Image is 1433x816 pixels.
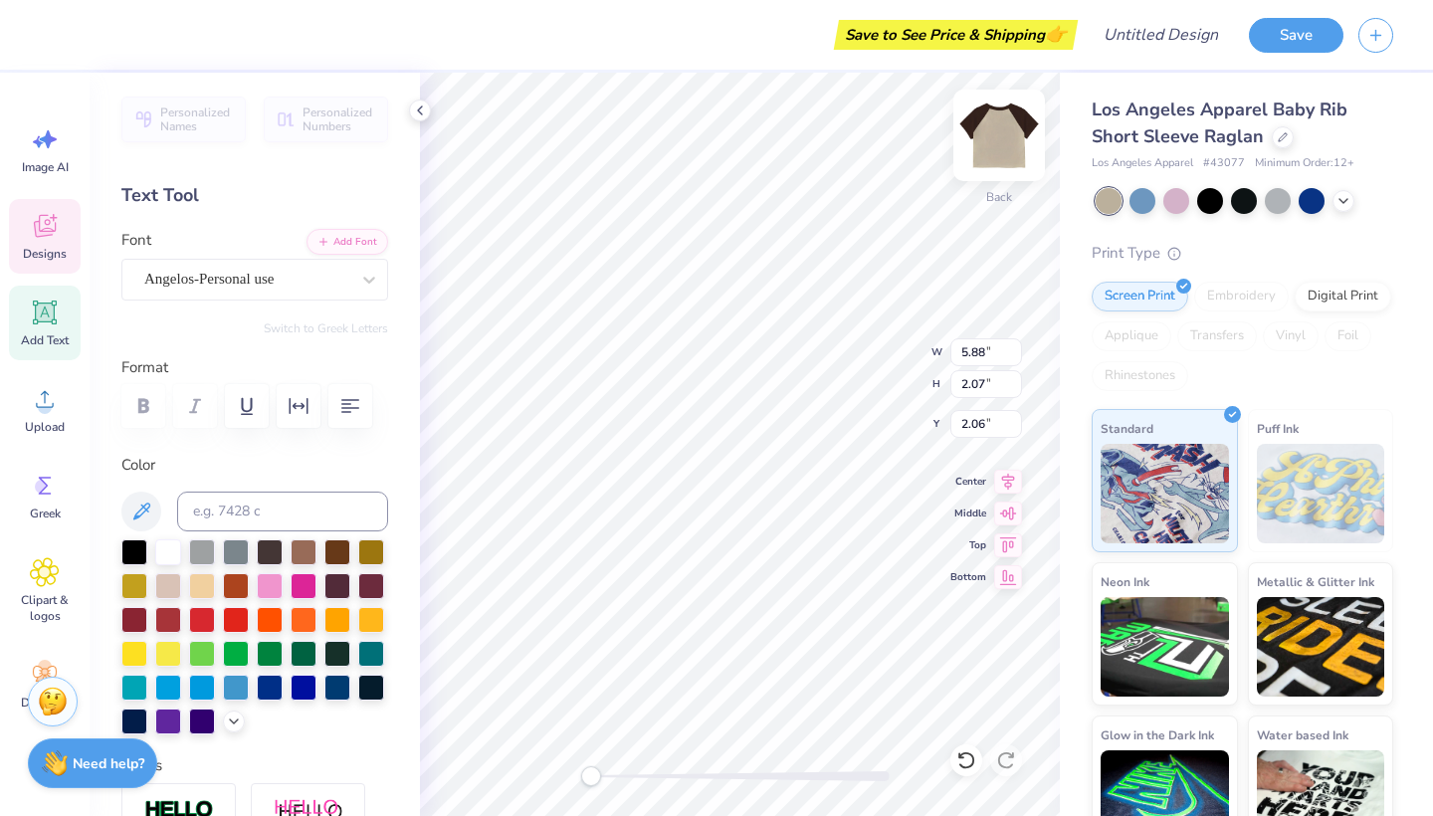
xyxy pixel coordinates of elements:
span: Neon Ink [1101,571,1149,592]
div: Vinyl [1263,321,1319,351]
span: Image AI [22,159,69,175]
span: Glow in the Dark Ink [1101,724,1214,745]
span: Add Text [21,332,69,348]
div: Back [986,188,1012,206]
button: Personalized Numbers [264,97,388,142]
div: Embroidery [1194,282,1289,311]
span: Metallic & Glitter Ink [1257,571,1374,592]
span: Personalized Names [160,105,234,133]
span: Los Angeles Apparel Baby Rib Short Sleeve Raglan [1092,98,1347,148]
div: Save to See Price & Shipping [839,20,1073,50]
img: Back [959,96,1039,175]
span: Clipart & logos [12,592,78,624]
div: Print Type [1092,242,1393,265]
span: Center [950,474,986,490]
span: Los Angeles Apparel [1092,155,1193,172]
div: Foil [1325,321,1371,351]
img: Neon Ink [1101,597,1229,697]
button: Save [1249,18,1343,53]
span: Upload [25,419,65,435]
span: Standard [1101,418,1153,439]
span: Top [950,537,986,553]
span: Designs [23,246,67,262]
span: Minimum Order: 12 + [1255,155,1354,172]
span: Decorate [21,695,69,711]
div: Applique [1092,321,1171,351]
div: Digital Print [1295,282,1391,311]
div: Rhinestones [1092,361,1188,391]
input: Untitled Design [1088,15,1234,55]
span: Puff Ink [1257,418,1299,439]
label: Format [121,356,388,379]
span: Greek [30,506,61,521]
img: Puff Ink [1257,444,1385,543]
div: Screen Print [1092,282,1188,311]
span: 👉 [1045,22,1067,46]
input: e.g. 7428 c [177,492,388,531]
img: Standard [1101,444,1229,543]
label: Font [121,229,151,252]
button: Personalized Names [121,97,246,142]
div: Text Tool [121,182,388,209]
span: Bottom [950,569,986,585]
button: Switch to Greek Letters [264,320,388,336]
span: Personalized Numbers [303,105,376,133]
label: Color [121,454,388,477]
div: Transfers [1177,321,1257,351]
img: Metallic & Glitter Ink [1257,597,1385,697]
span: Middle [950,506,986,521]
strong: Need help? [73,754,144,773]
button: Add Font [307,229,388,255]
span: # 43077 [1203,155,1245,172]
span: Water based Ink [1257,724,1348,745]
div: Accessibility label [581,766,601,786]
